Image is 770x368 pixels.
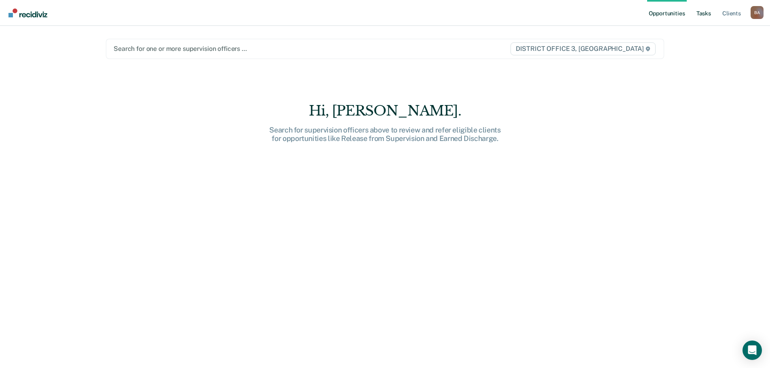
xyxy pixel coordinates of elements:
div: B A [751,6,764,19]
img: Recidiviz [8,8,47,17]
span: DISTRICT OFFICE 3, [GEOGRAPHIC_DATA] [511,42,656,55]
div: Search for supervision officers above to review and refer eligible clients for opportunities like... [256,126,515,143]
button: Profile dropdown button [751,6,764,19]
div: Open Intercom Messenger [743,341,762,360]
div: Hi, [PERSON_NAME]. [256,103,515,119]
